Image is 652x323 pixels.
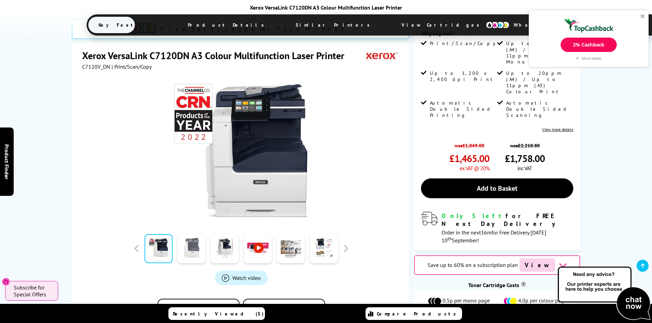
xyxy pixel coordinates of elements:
[506,70,572,95] span: Up to 20ppm (A4) / Up to 11ppm (A3) Colour Print
[87,4,566,11] div: Xerox VersaLink C7120DN A3 Colour Multifunction Laser Printer
[518,297,567,305] span: 4.0p per colour page
[442,212,573,228] div: for FREE Next Day Delivery
[503,17,618,33] span: What’s in the Box?
[157,299,240,318] button: Add to Compare
[173,311,264,317] span: Recently Viewed (5)
[3,144,10,179] span: Product Finder
[430,40,500,46] span: Print/Scan/Copy
[442,229,546,244] span: Order in the next for Free Delivery [DATE] 10 September!
[506,40,572,65] span: Up to 20ppm (A4) / Up to 11ppm (A3) Mono Print
[449,152,489,165] span: £1,465.00
[82,49,351,62] h1: Xerox VersaLink C7120DN A3 Colour Multifunction Laser Printer
[443,297,490,305] span: 0.5p per mono page
[366,307,462,320] a: Compare Products
[427,261,518,268] span: Save up to 60% on a subscription plan
[556,266,652,322] img: Open Live Chat window
[448,235,452,242] sup: th
[414,282,580,288] div: Toner Cartridge Costs
[174,84,308,218] img: Xerox VersaLink C7120DN
[421,178,573,198] a: Add to Basket
[460,165,489,172] span: ex VAT @ 20%
[442,212,506,220] span: Only 5 left
[215,271,268,285] a: Product_All_Videos
[82,63,110,70] span: C7120V_DN
[285,17,384,33] span: Similar Printers
[391,16,496,34] span: View Cartridges
[518,142,540,149] strike: £2,218.80
[168,307,265,320] a: Recently Viewed (5)
[520,258,555,272] span: View
[366,49,398,62] img: Xerox
[505,139,545,149] span: was
[178,17,278,33] span: Product Details
[232,274,261,281] span: Watch video
[243,299,325,318] button: In the Box
[14,284,51,298] span: Subscribe for Special Offers
[481,229,491,236] span: 36m
[88,17,170,33] span: Key Features
[462,142,484,149] strike: £1,849.00
[505,152,545,165] span: £1,758.00
[2,278,10,286] button: Close
[430,70,496,82] span: Up to 1,200 x 2,400 dpi Print
[506,100,572,118] span: Automatic Double Sided Scanning
[521,282,526,287] sup: Cost per page
[377,311,460,317] span: Compare Products
[486,21,510,29] img: cmyk-icon.svg
[421,212,573,243] div: modal_delivery
[112,63,152,70] span: | Print/Scan/Copy
[542,127,573,132] a: View more details
[430,100,496,118] span: Automatic Double Sided Printing
[517,165,532,172] span: inc VAT
[449,139,489,149] span: was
